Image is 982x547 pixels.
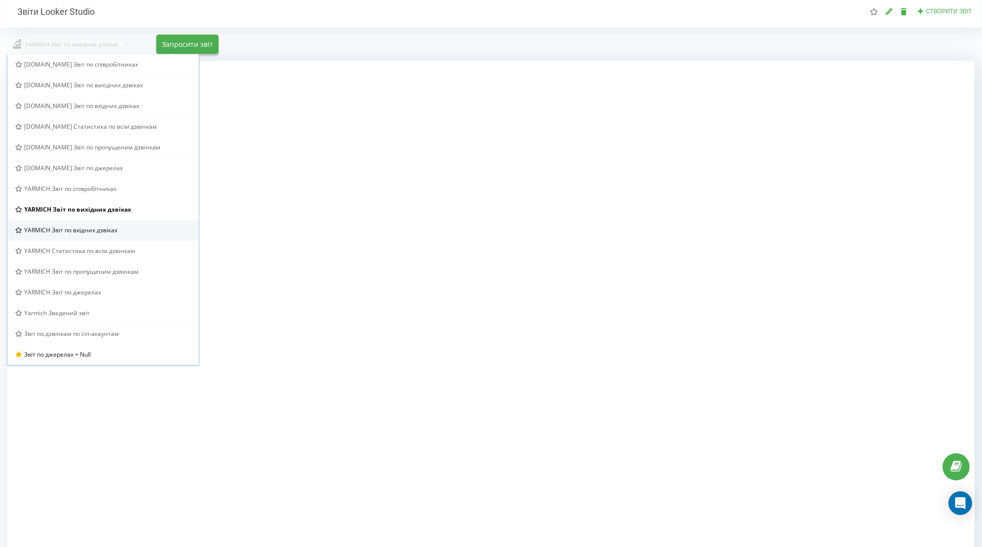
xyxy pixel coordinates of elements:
[24,184,116,193] span: YARMICH Звіт по співробітниках
[870,8,878,15] i: Цей звіт буде завантажений першим при відкритті "Звіти Looker Studio". Ви можете призначити будь-...
[24,205,131,214] span: YARMICH Звіт по вихідних дзвіках
[24,143,160,151] span: [DOMAIN_NAME] Звіт по пропущеним дзвінкам
[926,8,972,15] span: Створити звіт
[7,6,95,17] h2: Звіти Looker Studio
[24,329,119,338] span: Звіт по дзвінкам по сіп-акаунтам
[24,81,143,89] span: [DOMAIN_NAME] Звіт по вихідних дзвіках
[917,8,924,14] i: Створити звіт
[914,7,975,16] button: Створити звіт
[24,247,135,255] span: YARMICH Статистика по всім дзвінкам
[24,122,157,131] span: [DOMAIN_NAME] Статистика по всім дзвінкам
[885,8,893,15] i: Редагувати звіт
[900,8,908,15] i: Видалити звіт
[24,309,90,317] span: Yarmich Зведений звіт
[24,164,123,172] span: [DOMAIN_NAME] Звіт по джерелах
[24,102,139,110] span: [DOMAIN_NAME] Звіт по вхідних дзвіках
[24,60,138,69] span: [DOMAIN_NAME] Звіт по співробітниках
[156,35,218,54] button: Запросити звіт
[24,267,139,276] span: YARMICH Звіт по пропущеним дзвінкам
[948,491,972,515] div: Open Intercom Messenger
[24,288,101,296] span: YARMICH Звіт по джерелах
[24,350,91,359] span: Звіт по джерелах + Null
[24,226,117,234] span: YARMICH Звіт по вхідних дзвіках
